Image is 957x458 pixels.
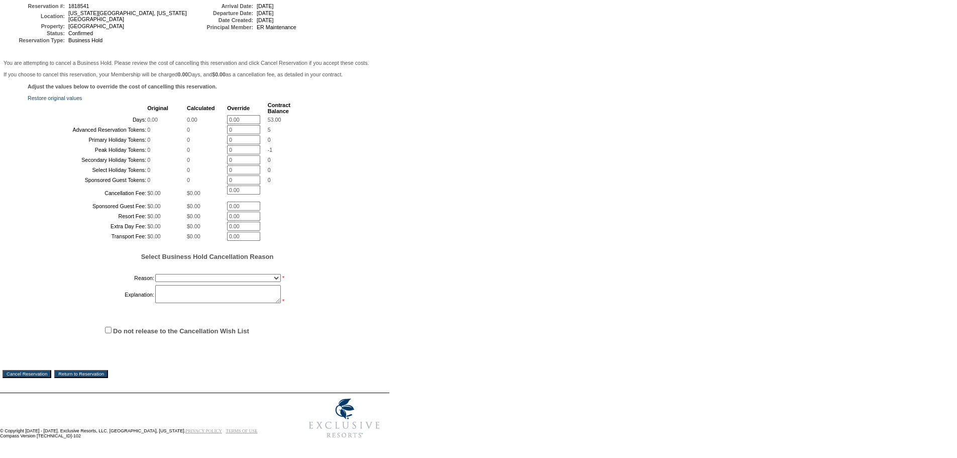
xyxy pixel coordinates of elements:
b: Original [147,105,168,111]
span: 0.00 [147,117,158,123]
td: Reservation Type: [5,37,65,43]
span: 0 [187,147,190,153]
span: 0 [147,177,150,183]
span: Business Hold [68,37,102,43]
td: Resort Fee: [29,212,146,221]
b: Calculated [187,105,215,111]
td: Departure Date: [193,10,253,16]
span: $0.00 [147,213,161,219]
a: TERMS OF USE [226,428,258,433]
td: Sponsored Guest Tokens: [29,175,146,185]
span: 5 [268,127,271,133]
td: Secondary Holiday Tokens: [29,155,146,164]
p: If you choose to cancel this reservation, your Membership will be charged Days, and as a cancella... [4,71,386,77]
a: PRIVACY POLICY [185,428,222,433]
span: 0 [268,137,271,143]
span: 53.00 [268,117,281,123]
b: Override [227,105,250,111]
input: Cancel Reservation [3,370,51,378]
span: -1 [268,147,272,153]
td: Days: [29,115,146,124]
span: [DATE] [257,10,274,16]
td: Arrival Date: [193,3,253,9]
span: 0 [268,177,271,183]
td: Principal Member: [193,24,253,30]
b: Contract Balance [268,102,290,114]
span: [GEOGRAPHIC_DATA] [68,23,124,29]
span: 1818541 [68,3,89,9]
td: Status: [5,30,65,36]
td: Date Created: [193,17,253,23]
span: 0 [187,157,190,163]
b: Adjust the values below to override the cost of cancelling this reservation. [28,83,217,89]
td: Cancellation Fee: [29,186,146,201]
span: 0 [187,137,190,143]
span: [DATE] [257,3,274,9]
span: $0.00 [187,213,200,219]
span: $0.00 [147,203,161,209]
td: Primary Holiday Tokens: [29,135,146,144]
span: 0 [187,177,190,183]
h5: Select Business Hold Cancellation Reason [28,253,387,260]
span: 0 [147,167,150,173]
span: $0.00 [187,190,200,196]
td: Property: [5,23,65,29]
td: Extra Day Fee: [29,222,146,231]
span: 0 [147,127,150,133]
td: Location: [5,10,65,22]
span: $0.00 [147,233,161,239]
input: Return to Reservation [54,370,108,378]
img: Exclusive Resorts [299,393,389,443]
span: [DATE] [257,17,274,23]
span: 0 [187,127,190,133]
td: Reservation #: [5,3,65,9]
b: 0.00 [178,71,188,77]
span: $0.00 [147,190,161,196]
td: Select Holiday Tokens: [29,165,146,174]
span: 0 [147,137,150,143]
label: Do not release to the Cancellation Wish List [113,327,249,335]
span: 0 [187,167,190,173]
span: 0 [147,147,150,153]
b: $0.00 [212,71,226,77]
td: Transport Fee: [29,232,146,241]
td: Advanced Reservation Tokens: [29,125,146,134]
td: Sponsored Guest Fee: [29,202,146,211]
span: 0.00 [187,117,197,123]
span: 0 [268,167,271,173]
span: $0.00 [147,223,161,229]
td: Reason: [29,272,154,284]
span: $0.00 [187,233,200,239]
a: Restore original values [28,95,82,101]
span: 0 [268,157,271,163]
span: [US_STATE][GEOGRAPHIC_DATA], [US_STATE][GEOGRAPHIC_DATA] [68,10,187,22]
span: $0.00 [187,223,200,229]
p: You are attempting to cancel a Business Hold. Please review the cost of cancelling this reservati... [4,60,386,66]
td: Peak Holiday Tokens: [29,145,146,154]
span: 0 [147,157,150,163]
td: Explanation: [29,285,154,304]
span: $0.00 [187,203,200,209]
span: ER Maintenance [257,24,296,30]
span: Confirmed [68,30,93,36]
